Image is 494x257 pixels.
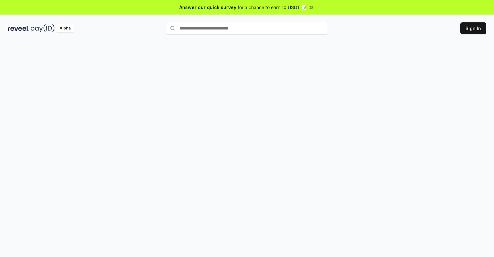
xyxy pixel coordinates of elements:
[56,24,74,32] div: Alpha
[238,4,307,11] span: for a chance to earn 10 USDT 📝
[460,22,486,34] button: Sign In
[179,4,236,11] span: Answer our quick survey
[31,24,55,32] img: pay_id
[8,24,29,32] img: reveel_dark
